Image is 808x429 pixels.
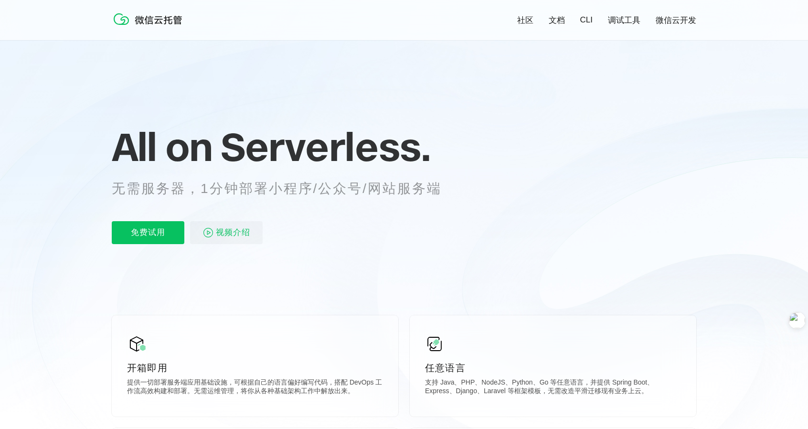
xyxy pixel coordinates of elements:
img: video_play.svg [202,227,214,238]
a: 社区 [517,15,533,26]
p: 开箱即用 [127,361,383,375]
span: All on [112,123,212,171]
p: 无需服务器，1分钟部署小程序/公众号/网站服务端 [112,179,459,198]
a: 调试工具 [608,15,640,26]
p: 任意语言 [425,361,681,375]
a: 微信云开发 [656,15,696,26]
span: Serverless. [221,123,430,171]
p: 提供一切部署服务端应用基础设施，可根据自己的语言偏好编写代码，搭配 DevOps 工作流高效构建和部署。无需运维管理，将你从各种基础架构工作中解放出来。 [127,378,383,397]
a: 微信云托管 [112,22,188,30]
p: 支持 Java、PHP、NodeJS、Python、Go 等任意语言，并提供 Spring Boot、Express、Django、Laravel 等框架模板，无需改造平滑迁移现有业务上云。 [425,378,681,397]
a: CLI [580,15,593,25]
img: 微信云托管 [112,10,188,29]
a: 文档 [549,15,565,26]
p: 免费试用 [112,221,184,244]
span: 视频介绍 [216,221,250,244]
